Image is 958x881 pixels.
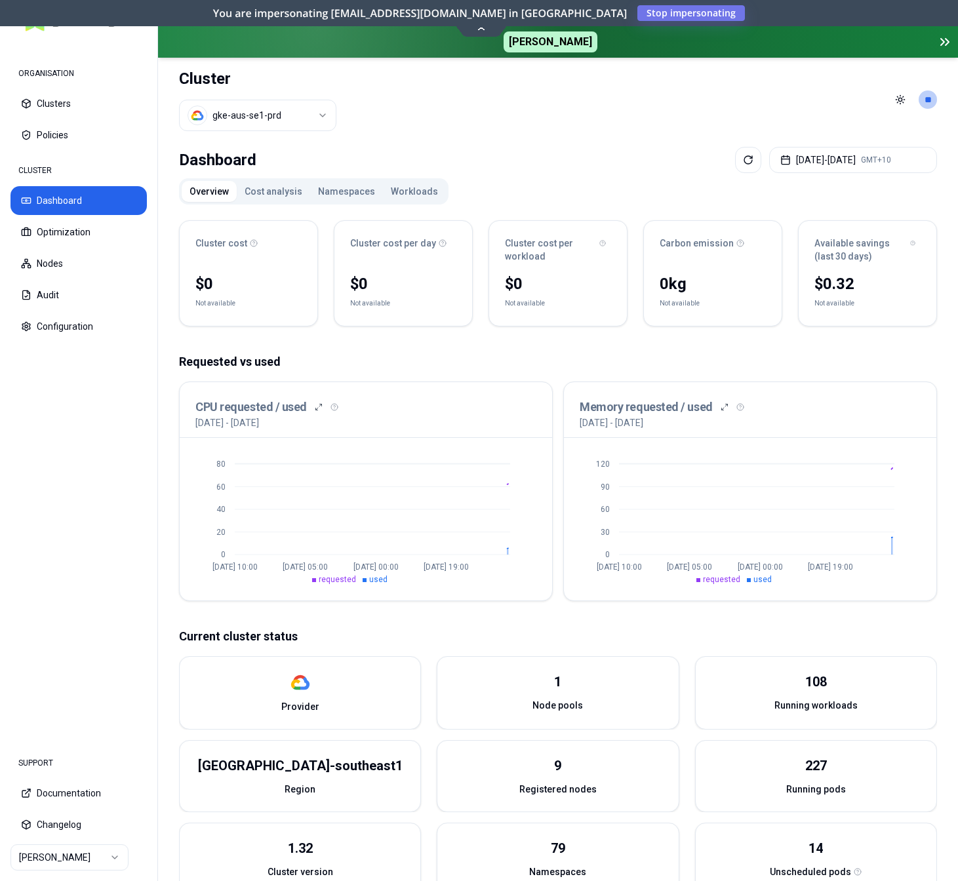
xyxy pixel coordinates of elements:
div: 108 [805,673,827,691]
button: Cost analysis [237,181,310,202]
span: Unscheduled pods [770,865,851,878]
tspan: 20 [216,528,226,537]
tspan: 60 [216,482,226,492]
tspan: 90 [601,482,610,492]
p: [DATE] - [DATE] [195,416,259,429]
span: Namespaces [529,865,586,878]
div: australia-southeast1 [198,756,403,775]
div: 79 [551,839,565,857]
div: Not available [350,297,390,310]
div: Not available [814,297,854,310]
tspan: [DATE] 05:00 [283,562,328,572]
button: Workloads [383,181,446,202]
tspan: [DATE] 00:00 [353,562,399,572]
div: Not available [505,297,545,310]
img: gcp [290,673,310,692]
div: Cluster cost [195,237,302,250]
h3: Memory requested / used [580,398,713,416]
button: Configuration [10,312,147,341]
span: requested [319,575,356,584]
tspan: [DATE] 05:00 [667,562,712,572]
button: Overview [182,181,237,202]
tspan: [DATE] 19:00 [808,562,853,572]
button: [DATE]-[DATE]GMT+10 [769,147,937,173]
tspan: 40 [216,505,226,514]
button: Dashboard [10,186,147,215]
div: gke-aus-se1-prd [212,109,281,122]
tspan: [DATE] 10:00 [212,562,258,572]
img: gcp [191,109,204,122]
button: Documentation [10,779,147,808]
tspan: 60 [601,505,610,514]
div: 1.32 [288,839,313,857]
button: Nodes [10,249,147,278]
div: Available savings (last 30 days) [814,237,921,263]
span: Region [285,783,315,796]
button: Policies [10,121,147,149]
button: Namespaces [310,181,383,202]
span: Cluster version [268,865,333,878]
div: $0 [195,273,302,294]
button: Audit [10,281,147,309]
span: Running pods [786,783,846,796]
tspan: 0 [605,550,610,559]
span: requested [703,575,740,584]
p: Requested vs used [179,353,937,371]
span: Provider [281,700,319,713]
span: GMT+10 [861,155,891,165]
div: ORGANISATION [10,60,147,87]
span: Registered nodes [519,783,597,796]
button: Clusters [10,89,147,118]
div: 1 [554,673,561,691]
button: Select a value [179,100,336,131]
span: used [753,575,772,584]
button: Optimization [10,218,147,246]
div: CLUSTER [10,157,147,184]
p: Current cluster status [179,627,937,646]
h1: Cluster [179,68,336,89]
div: Cluster cost per day [350,237,456,250]
div: $0 [350,273,456,294]
div: $0 [505,273,611,294]
div: Dashboard [179,147,256,173]
span: used [369,575,388,584]
div: Not available [195,297,235,310]
tspan: [DATE] 19:00 [424,562,469,572]
button: Changelog [10,810,147,839]
div: Carbon emission [660,237,766,250]
div: 0 kg [660,273,766,294]
div: $0.32 [814,273,921,294]
span: Running workloads [774,699,858,712]
tspan: 30 [601,528,610,537]
tspan: 120 [596,460,610,469]
span: [PERSON_NAME] [504,31,597,52]
div: SUPPORT [10,750,147,776]
tspan: [DATE] 10:00 [597,562,642,572]
p: [DATE] - [DATE] [580,416,643,429]
tspan: 80 [216,460,226,469]
div: Not available [660,297,700,310]
div: 9 [554,756,561,775]
tspan: [DATE] 00:00 [738,562,783,572]
span: Node pools [532,699,583,712]
div: 14 [808,839,823,857]
h3: CPU requested / used [195,398,307,416]
div: Cluster cost per workload [505,237,611,263]
tspan: 0 [221,550,226,559]
div: 227 [805,756,827,775]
